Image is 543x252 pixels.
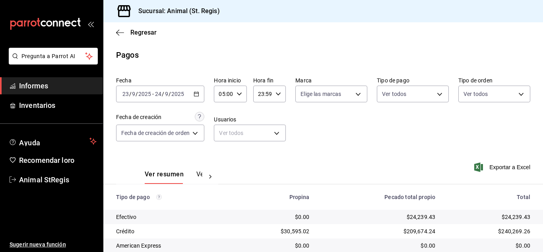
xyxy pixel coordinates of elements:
[116,214,136,220] font: Efectivo
[122,91,129,97] input: --
[116,228,134,234] font: Crédito
[19,156,74,164] font: Recomendar loro
[421,242,435,249] font: $0.00
[407,214,436,220] font: $24,239.43
[19,101,55,109] font: Inventarios
[132,91,136,97] input: --
[463,91,488,97] font: Ver todos
[219,130,243,136] font: Ver todos
[87,21,94,27] button: abrir_cajón_menú
[155,91,162,97] input: --
[138,91,151,97] input: ----
[301,91,341,97] font: Elige las marcas
[116,194,150,200] font: Tipo de pago
[377,77,409,84] font: Tipo de pago
[116,50,139,60] font: Pagos
[281,228,310,234] font: $30,595.02
[21,53,76,59] font: Pregunta a Parrot AI
[403,228,436,234] font: $209,674.24
[19,139,41,147] font: Ayuda
[116,77,132,84] font: Fecha
[156,194,162,200] svg: Los pagos realizados con Pay y otras terminales son montos brutos.
[121,130,190,136] font: Fecha de creación de orden
[116,114,161,120] font: Fecha de creación
[384,194,435,200] font: Pecado total propio
[130,29,157,36] font: Regresar
[382,91,406,97] font: Ver todos
[289,194,310,200] font: Propina
[152,91,154,97] font: -
[502,214,531,220] font: $24,239.43
[295,242,310,249] font: $0.00
[171,91,184,97] input: ----
[498,228,530,234] font: $240,269.26
[19,176,69,184] font: Animal StRegis
[6,58,98,66] a: Pregunta a Parrot AI
[214,77,240,84] font: Hora inicio
[9,48,98,64] button: Pregunta a Parrot AI
[162,91,164,97] font: /
[196,170,226,178] font: Ver pagos
[458,77,493,84] font: Tipo de orden
[136,91,138,97] font: /
[129,91,132,97] font: /
[295,77,312,84] font: Marca
[165,91,169,97] input: --
[476,162,530,172] button: Exportar a Excel
[253,77,273,84] font: Hora fin
[145,170,202,184] div: pestañas de navegación
[489,164,530,170] font: Exportar a Excel
[138,7,220,15] font: Sucursal: Animal (St. Regis)
[516,242,530,249] font: $0.00
[116,29,157,36] button: Regresar
[517,194,530,200] font: Total
[169,91,171,97] font: /
[116,242,161,249] font: American Express
[10,241,66,248] font: Sugerir nueva función
[295,214,310,220] font: $0.00
[214,116,236,123] font: Usuarios
[145,170,184,178] font: Ver resumen
[19,82,48,90] font: Informes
